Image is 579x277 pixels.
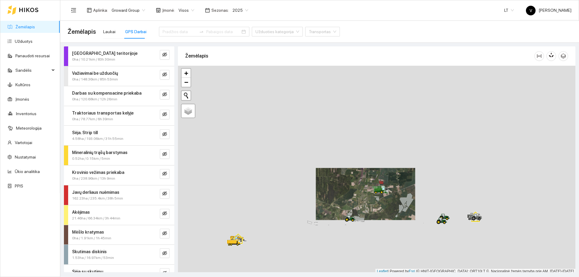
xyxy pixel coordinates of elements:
[160,90,169,99] button: eye-invisible
[71,8,76,13] span: menu-fold
[504,6,514,15] span: LT
[68,4,80,16] button: menu-fold
[72,77,118,82] span: 0ha / 148.36km / 85h 53min
[162,271,167,276] span: eye-invisible
[15,140,32,145] a: Vartotojai
[72,216,120,221] span: 21.46ha / 66.34km / 3h 44min
[125,28,147,35] div: GPS Darbai
[72,51,138,56] strong: [GEOGRAPHIC_DATA] teritorijoje
[64,225,174,245] div: Mėšlo kratymas0ha / 1.91km / 1h 45mineye-invisible
[535,54,544,58] span: column-width
[64,86,174,106] div: Darbas su kompensacine priekaba0ha / 120.68km / 12h 26mineye-invisible
[72,190,119,195] strong: Javų derliaus nuėmimas
[15,155,36,159] a: Nustatymai
[160,248,169,258] button: eye-invisible
[162,52,167,58] span: eye-invisible
[534,51,544,61] button: column-width
[72,170,124,175] strong: Krovinio vežimas priekaba
[103,28,115,35] div: Laukai
[64,106,174,126] div: Traktoriaus transportas kelyje0ha / 78.77km / 6h 39mineye-invisible
[72,255,114,261] span: 1.53ha / 16.97km / 53min
[64,205,174,225] div: Akėjimas21.46ha / 66.34km / 3h 44mineye-invisible
[72,96,117,102] span: 0ha / 120.68km / 12h 26min
[64,126,174,145] div: Sėja. Strip till4.58ha / 193.06km / 31h 55mineye-invisible
[72,230,104,235] strong: Mėšlo kratymas
[72,136,123,142] span: 4.58ha / 193.06km / 31h 55min
[15,184,23,188] a: PPIS
[182,78,191,87] a: Zoom out
[72,249,107,254] strong: Skutimas diskinis
[162,7,175,14] span: Įmonė :
[530,6,532,15] span: V
[160,110,169,119] button: eye-invisible
[72,176,115,181] span: 0ha / 238.96km / 13h 9min
[112,6,145,15] span: Groward Group
[72,111,134,115] strong: Traktoriaus transportas kelyje
[72,235,111,241] span: 0ha / 1.91km / 1h 45min
[15,24,35,29] a: Žemėlapis
[160,229,169,238] button: eye-invisible
[15,39,33,44] a: Užduotys
[72,196,123,201] span: 162.23ha / 235.4km / 38h 5min
[15,53,50,58] a: Panaudoti resursai
[72,130,98,135] strong: Sėja. Strip till
[64,165,174,185] div: Krovinio vežimas priekaba0ha / 238.96km / 13h 9mineye-invisible
[64,46,174,66] div: [GEOGRAPHIC_DATA] teritorijoje0ha / 10.21km / 83h 30mineye-invisible
[162,231,167,237] span: eye-invisible
[16,111,36,116] a: Inventorius
[64,66,174,86] div: Važiavimai be užduočių0ha / 148.36km / 85h 53mineye-invisible
[160,70,169,80] button: eye-invisible
[162,92,167,98] span: eye-invisible
[160,129,169,139] button: eye-invisible
[16,126,42,131] a: Meteorologija
[162,211,167,217] span: eye-invisible
[211,7,229,14] span: Sezonas :
[15,64,50,76] span: Sandėlis
[72,156,110,162] span: 0.52ha / 0.15km / 5min
[182,91,191,100] button: Initiate a new search
[199,29,204,34] span: swap-right
[72,71,118,76] strong: Važiavimai be užduočių
[72,116,113,122] span: 0ha / 78.77km / 6h 39min
[377,269,388,273] a: Leaflet
[162,171,167,177] span: eye-invisible
[162,72,167,78] span: eye-invisible
[15,82,30,87] a: Kultūros
[162,251,167,257] span: eye-invisible
[72,150,128,155] strong: Mineralinių trąšų barstymas
[182,104,195,118] a: Layers
[185,47,534,65] div: Žemėlapis
[64,146,174,165] div: Mineralinių trąšų barstymas0.52ha / 0.15km / 5mineye-invisible
[72,91,141,96] strong: Darbas su kompensacine priekaba
[160,149,169,159] button: eye-invisible
[162,191,167,197] span: eye-invisible
[160,209,169,219] button: eye-invisible
[526,8,571,13] span: [PERSON_NAME]
[163,28,197,35] input: Pradžios data
[156,8,161,13] span: shop
[162,132,167,137] span: eye-invisible
[375,269,575,274] div: | Powered by © HNIT-[GEOGRAPHIC_DATA]; ORT10LT ©, Nacionalinė žemės tarnyba prie AM, [DATE]-[DATE]
[87,8,92,13] span: layout
[205,8,210,13] span: calendar
[184,78,188,86] span: −
[72,57,115,62] span: 0ha / 10.21km / 83h 30min
[15,97,29,102] a: Įmonės
[182,69,191,78] a: Zoom in
[162,152,167,157] span: eye-invisible
[160,50,169,60] button: eye-invisible
[409,269,415,273] a: Esri
[184,69,188,77] span: +
[179,6,194,15] span: Visos
[160,169,169,179] button: eye-invisible
[416,269,417,273] span: |
[72,210,90,215] strong: Akėjimas
[68,27,96,36] span: Žemėlapis
[162,112,167,118] span: eye-invisible
[64,245,174,264] div: Skutimas diskinis1.53ha / 16.97km / 53mineye-invisible
[199,29,204,34] span: to
[72,269,103,274] strong: Sėja su skutimu
[15,169,40,174] a: Ūkio analitika
[206,28,240,35] input: Pabaigos data
[64,185,174,205] div: Javų derliaus nuėmimas162.23ha / 235.4km / 38h 5mineye-invisible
